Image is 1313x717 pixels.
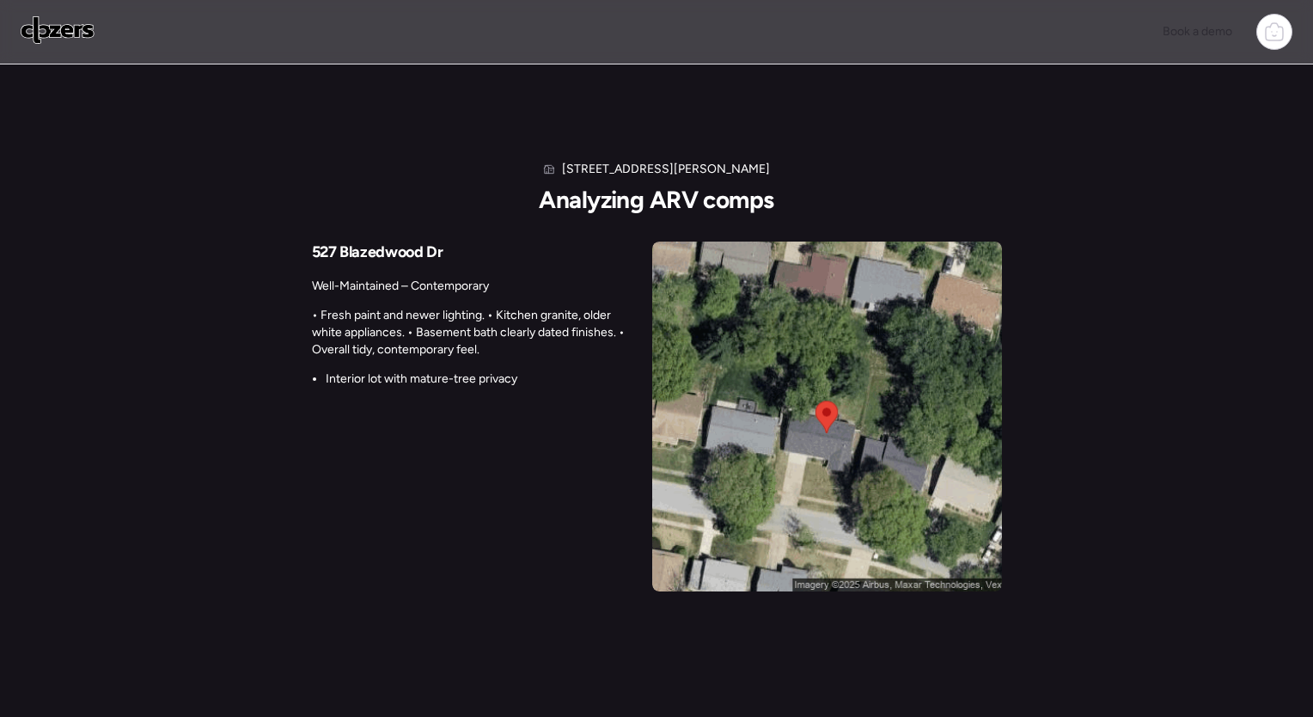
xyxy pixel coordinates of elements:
h2: Analyzing ARV comps [539,185,773,214]
img: Logo [21,16,95,44]
h1: [STREET_ADDRESS][PERSON_NAME] [562,161,770,178]
li: Interior lot with mature-tree privacy [326,371,638,388]
p: Well-Maintained – Contemporary [312,278,638,295]
img: Condition images for 2828076 [652,242,1002,591]
span: 527 Blazedwood Dr [312,242,443,261]
span: Book a demo [1163,24,1232,39]
p: • Fresh paint and newer lighting. • Kitchen granite, older white appliances. • Basement bath clea... [312,307,638,358]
